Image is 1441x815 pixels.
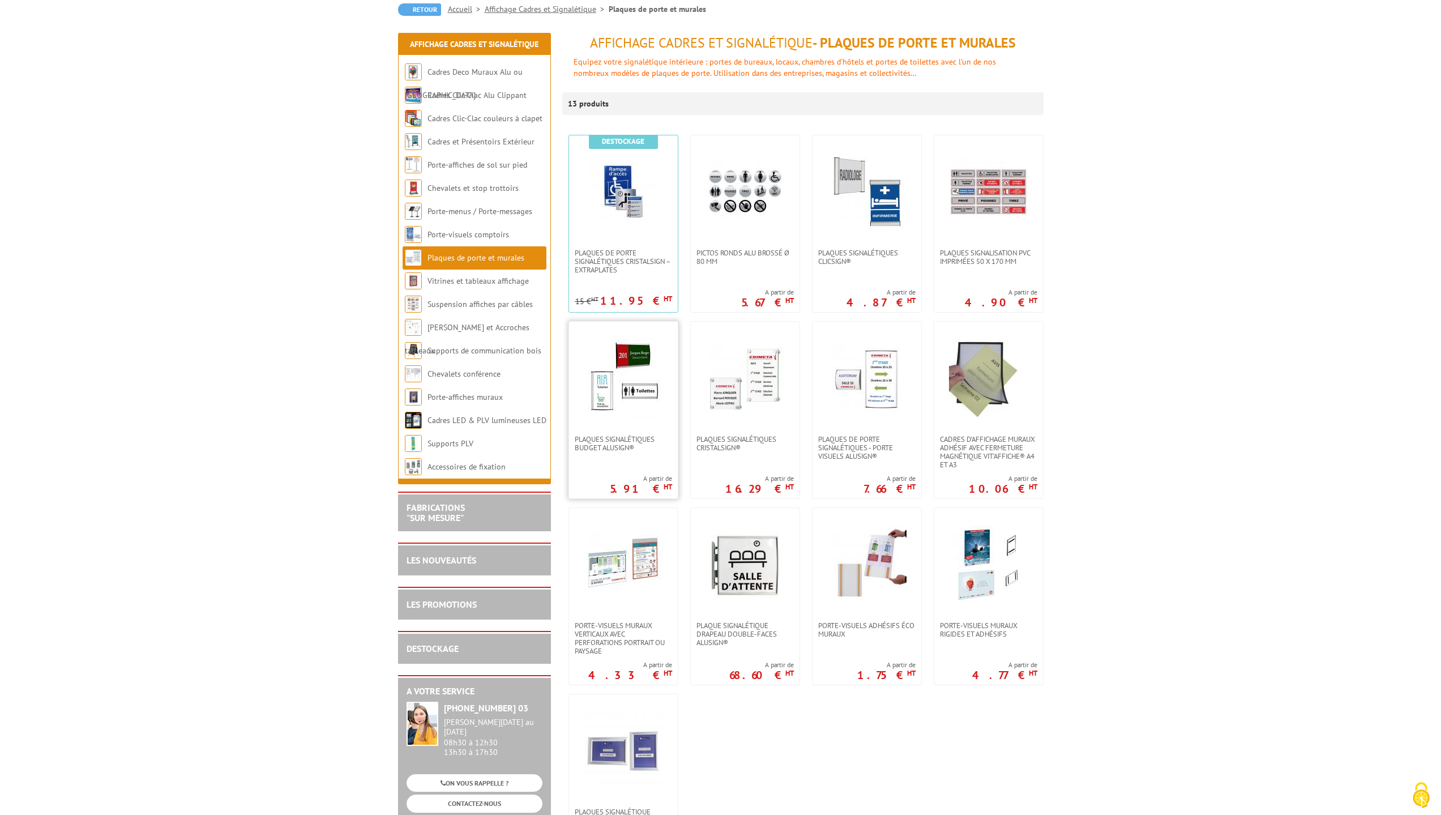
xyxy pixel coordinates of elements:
[588,672,672,679] p: 4.33 €
[813,621,921,638] a: Porte-visuels adhésifs éco muraux
[934,249,1043,266] a: Plaques signalisation PVC imprimées 50 x 170 mm
[405,249,422,266] img: Plaques de porte et murales
[427,183,519,193] a: Chevalets et stop trottoirs
[405,272,422,289] img: Vitrines et tableaux affichage
[405,435,422,452] img: Supports PLV
[741,299,794,306] p: 5.67 €
[965,299,1037,306] p: 4.90 €
[427,253,524,263] a: Plaques de porte et murales
[427,160,527,170] a: Porte-affiches de sol sur pied
[410,39,538,49] a: Affichage Cadres et Signalétique
[969,474,1037,483] span: A partir de
[940,249,1037,266] span: Plaques signalisation PVC imprimées 50 x 170 mm
[691,249,799,266] a: Pictos ronds alu brossé Ø 80 mm
[427,299,533,309] a: Suspension affiches par câbles
[427,438,473,449] a: Supports PLV
[705,525,785,604] img: PLAQUE SIGNALÉTIQUE DRAPEAU DOUBLE-FACES ALUSIGN®
[1029,668,1037,678] sup: HT
[1401,776,1441,815] button: Cookies (fenêtre modale)
[827,339,906,418] img: Plaques de porte signalétiques - Porte Visuels AluSign®
[584,152,663,232] img: Plaques de porte signalétiques CristalSign – extraplates
[405,389,422,406] img: Porte-affiches muraux
[818,249,916,266] span: Plaques signalétiques ClicSign®
[846,288,916,297] span: A partir de
[664,294,672,304] sup: HT
[725,474,794,483] span: A partir de
[600,297,672,304] p: 11.95 €
[741,288,794,297] span: A partir de
[813,249,921,266] a: Plaques signalétiques ClicSign®
[863,485,916,492] p: 7.66 €
[1407,781,1435,809] img: Cookies (fenêtre modale)
[949,152,1028,232] img: Plaques signalisation PVC imprimées 50 x 170 mm
[569,249,678,274] a: Plaques de porte signalétiques CristalSign – extraplates
[696,621,794,647] span: PLAQUE SIGNALÉTIQUE DRAPEAU DOUBLE-FACES ALUSIGN®
[591,295,598,303] sup: HT
[609,3,706,15] li: Plaques de porte et murales
[405,110,422,127] img: Cadres Clic-Clac couleurs à clapet
[427,369,501,379] a: Chevalets conférence
[949,339,1028,418] img: Cadres d’affichage muraux adhésif avec fermeture magnétique VIT’AFFICHE® A4 et A3
[940,435,1037,469] span: Cadres d’affichage muraux adhésif avec fermeture magnétique VIT’AFFICHE® A4 et A3
[427,229,509,240] a: Porte-visuels comptoirs
[407,643,459,654] a: DESTOCKAGE
[588,660,672,669] span: A partir de
[427,206,532,216] a: Porte-menus / Porte-messages
[972,672,1037,679] p: 4.77 €
[664,668,672,678] sup: HT
[427,276,529,286] a: Vitrines et tableaux affichage
[427,345,541,356] a: Supports de communication bois
[405,156,422,173] img: Porte-affiches de sol sur pied
[444,718,542,737] div: [PERSON_NAME][DATE] au [DATE]
[405,322,529,356] a: [PERSON_NAME] et Accroches tableaux
[1029,482,1037,492] sup: HT
[696,249,794,266] span: Pictos ronds alu brossé Ø 80 mm
[725,485,794,492] p: 16.29 €
[827,152,906,232] img: Plaques signalétiques ClicSign®
[427,136,535,147] a: Cadres et Présentoirs Extérieur
[590,34,813,52] span: Affichage Cadres et Signalétique
[575,297,598,306] p: 15 €
[569,435,678,452] a: Plaques Signalétiques Budget AluSign®
[940,621,1037,638] span: Porte-visuels muraux rigides et adhésifs
[575,621,672,655] span: Porte-visuels muraux verticaux avec perforations portrait ou paysage
[448,4,485,14] a: Accueil
[407,702,438,746] img: widget-service.jpg
[485,4,609,14] a: Affichage Cadres et Signalétique
[965,288,1037,297] span: A partir de
[398,3,441,16] a: Retour
[584,711,663,791] img: Plaques Signalétique drapeau Visu-Clic®
[846,299,916,306] p: 4.87 €
[907,296,916,305] sup: HT
[407,774,542,792] a: ON VOUS RAPPELLE ?
[405,412,422,429] img: Cadres LED & PLV lumineuses LED
[584,525,663,604] img: Porte-visuels muraux verticaux avec perforations portrait ou paysage
[584,339,663,418] img: Plaques Signalétiques Budget AluSign®
[407,686,542,697] h2: A votre service
[785,296,794,305] sup: HT
[405,226,422,243] img: Porte-visuels comptoirs
[972,660,1037,669] span: A partir de
[827,525,906,604] img: Porte-visuels adhésifs éco muraux
[857,660,916,669] span: A partir de
[575,435,672,452] span: Plaques Signalétiques Budget AluSign®
[857,672,916,679] p: 1.75 €
[405,458,422,475] img: Accessoires de fixation
[813,435,921,460] a: Plaques de porte signalétiques - Porte Visuels AluSign®
[907,668,916,678] sup: HT
[405,365,422,382] img: Chevalets conférence
[568,92,610,115] p: 13 produits
[949,525,1028,604] img: Porte-visuels muraux rigides et adhésifs
[427,113,542,123] a: Cadres Clic-Clac couleurs à clapet
[691,435,799,452] a: Plaques signalétiques CristalSign®
[907,482,916,492] sup: HT
[934,435,1043,469] a: Cadres d’affichage muraux adhésif avec fermeture magnétique VIT’AFFICHE® A4 et A3
[407,795,542,812] a: CONTACTEZ-NOUS
[969,485,1037,492] p: 10.06 €
[407,554,476,566] a: LES NOUVEAUTÉS
[569,621,678,655] a: Porte-visuels muraux verticaux avec perforations portrait ou paysage
[405,63,422,80] img: Cadres Deco Muraux Alu ou Bois
[405,203,422,220] img: Porte-menus / Porte-messages
[818,435,916,460] span: Plaques de porte signalétiques - Porte Visuels AluSign®
[863,474,916,483] span: A partir de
